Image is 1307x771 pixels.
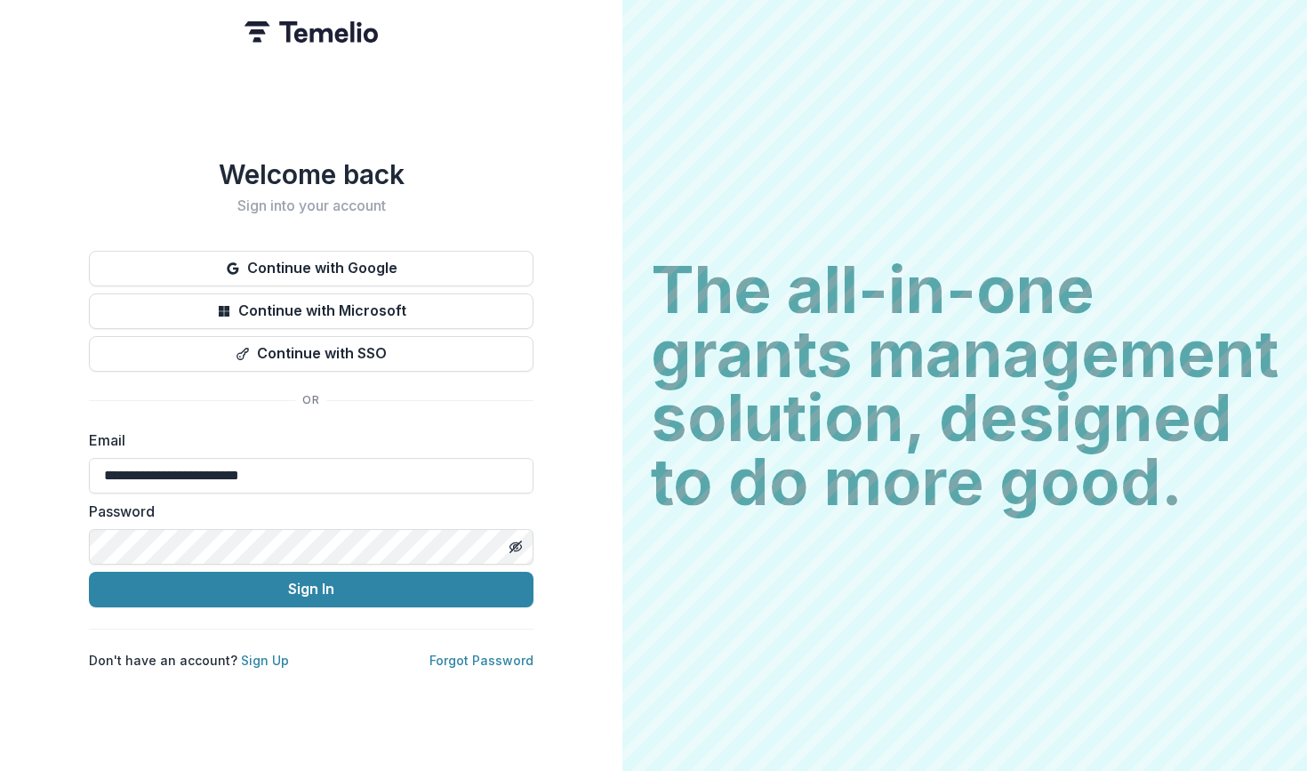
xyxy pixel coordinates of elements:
[89,197,533,214] h2: Sign into your account
[89,651,289,670] p: Don't have an account?
[241,653,289,668] a: Sign Up
[89,336,533,372] button: Continue with SSO
[429,653,533,668] a: Forgot Password
[501,533,530,561] button: Toggle password visibility
[89,251,533,286] button: Continue with Google
[245,21,378,43] img: Temelio
[89,430,523,451] label: Email
[89,572,533,607] button: Sign In
[89,293,533,329] button: Continue with Microsoft
[89,158,533,190] h1: Welcome back
[89,501,523,522] label: Password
